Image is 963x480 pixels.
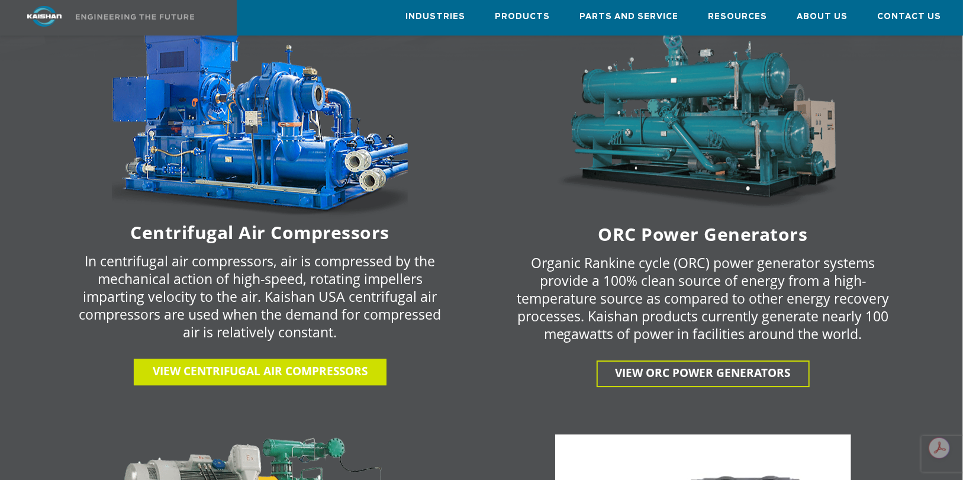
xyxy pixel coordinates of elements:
[579,10,678,24] span: Parts and Service
[112,20,408,219] img: machine
[877,10,941,24] span: Contact Us
[877,1,941,33] a: Contact Us
[76,14,194,20] img: Engineering the future
[495,1,550,33] a: Products
[46,225,474,240] h6: Centrifugal Air Compressors
[708,10,767,24] span: Resources
[405,10,465,24] span: Industries
[69,252,450,341] p: In centrifugal air compressors, air is compressed by the mechanical action of high-speed, rotatin...
[797,10,848,24] span: About Us
[616,365,791,381] span: View ORC Power Generators
[134,359,387,385] a: View centrifugal air compressors
[489,227,917,242] h6: ORC Power Generators
[495,10,550,24] span: Products
[797,1,848,33] a: About Us
[405,1,465,33] a: Industries
[579,1,678,33] a: Parts and Service
[555,21,851,221] img: machine
[153,363,368,379] span: View centrifugal air compressors
[708,1,767,33] a: Resources
[597,360,810,387] a: View ORC Power Generators
[513,254,894,343] p: Organic Rankine cycle (ORC) power generator systems provide a 100% clean source of energy from a ...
